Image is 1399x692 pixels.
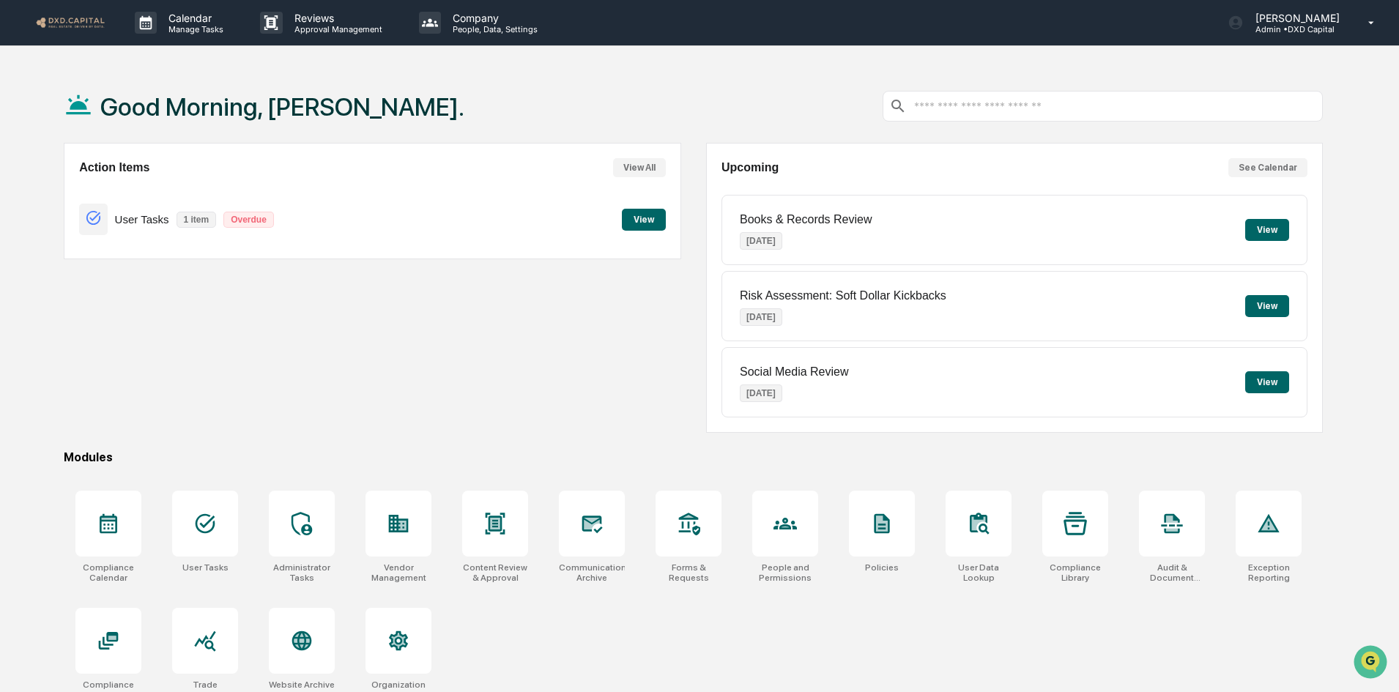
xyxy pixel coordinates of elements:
img: 1746055101610-c473b297-6a78-478c-a979-82029cc54cd1 [15,112,41,138]
iframe: Open customer support [1352,644,1392,683]
p: Manage Tasks [157,24,231,34]
p: Overdue [223,212,274,228]
p: Books & Records Review [740,213,872,226]
div: Administrator Tasks [269,562,335,583]
button: View All [613,158,666,177]
div: Content Review & Approval [462,562,528,583]
p: Risk Assessment: Soft Dollar Kickbacks [740,289,946,302]
div: Start new chat [50,112,240,127]
p: [PERSON_NAME] [1244,12,1347,24]
button: Start new chat [249,116,267,134]
div: Compliance Library [1042,562,1108,583]
p: Company [441,12,545,24]
p: Social Media Review [740,365,849,379]
button: View [1245,219,1289,241]
span: Pylon [146,248,177,259]
span: Data Lookup [29,212,92,227]
a: Powered byPylon [103,248,177,259]
a: 🗄️Attestations [100,179,188,205]
a: 🔎Data Lookup [9,207,98,233]
p: Approval Management [283,24,390,34]
p: How can we help? [15,31,267,54]
p: People, Data, Settings [441,24,545,34]
div: Compliance Calendar [75,562,141,583]
a: View [622,212,666,226]
div: Modules [64,450,1323,464]
div: 🔎 [15,214,26,226]
p: User Tasks [115,213,169,226]
button: View [1245,371,1289,393]
div: Vendor Management [365,562,431,583]
img: logo [35,15,105,29]
p: 1 item [177,212,217,228]
p: [DATE] [740,384,782,402]
p: Calendar [157,12,231,24]
button: View [622,209,666,231]
div: Communications Archive [559,562,625,583]
button: See Calendar [1228,158,1307,177]
p: Reviews [283,12,390,24]
div: 🖐️ [15,186,26,198]
div: User Tasks [182,562,229,573]
div: Policies [865,562,899,573]
div: We're available if you need us! [50,127,185,138]
div: Exception Reporting [1236,562,1302,583]
h2: Action Items [79,161,149,174]
p: [DATE] [740,232,782,250]
div: Forms & Requests [656,562,721,583]
h1: Good Morning, [PERSON_NAME]. [100,92,464,122]
div: Website Archive [269,680,335,690]
p: Admin • DXD Capital [1244,24,1347,34]
div: 🗄️ [106,186,118,198]
p: [DATE] [740,308,782,326]
h2: Upcoming [721,161,779,174]
button: View [1245,295,1289,317]
div: User Data Lookup [946,562,1012,583]
span: Attestations [121,185,182,199]
a: 🖐️Preclearance [9,179,100,205]
span: Preclearance [29,185,94,199]
div: Audit & Document Logs [1139,562,1205,583]
div: People and Permissions [752,562,818,583]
